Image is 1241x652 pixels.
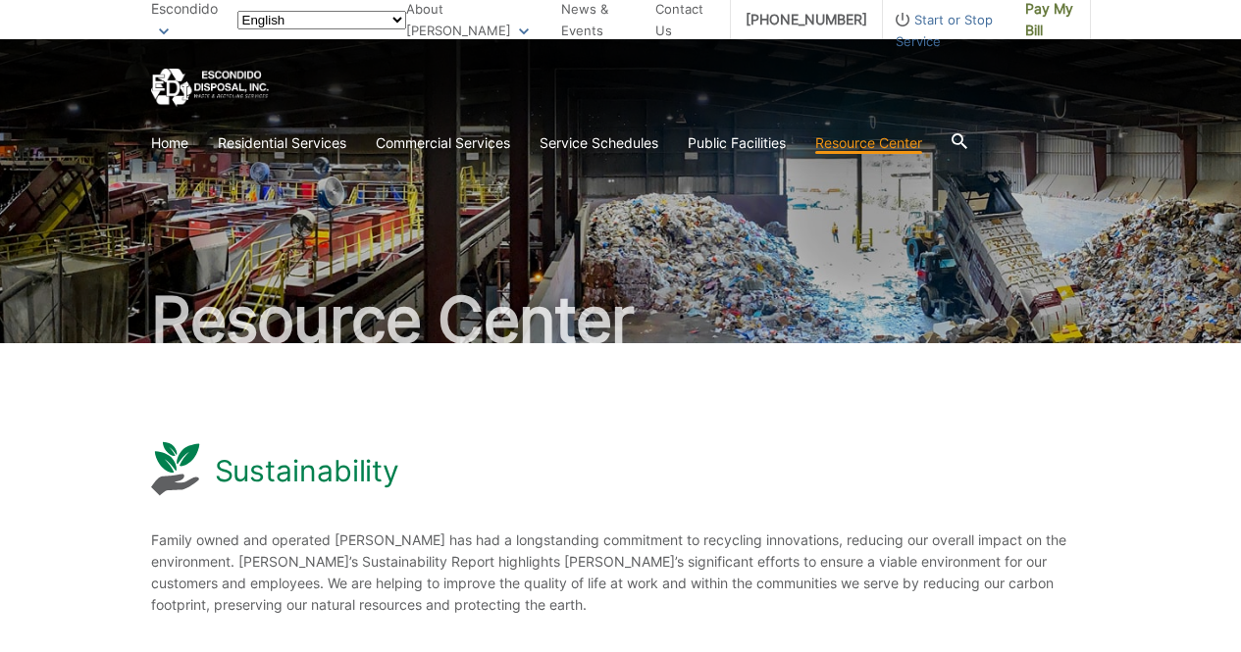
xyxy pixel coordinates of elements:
h1: Sustainability [215,453,400,488]
select: Select a language [237,11,406,29]
a: Service Schedules [540,132,658,154]
a: Residential Services [218,132,346,154]
a: Resource Center [815,132,922,154]
a: Home [151,132,188,154]
h2: Resource Center [151,288,1091,351]
p: Family owned and operated [PERSON_NAME] has had a longstanding commitment to recycling innovation... [151,529,1091,616]
a: Public Facilities [688,132,786,154]
a: Commercial Services [376,132,510,154]
a: EDCD logo. Return to the homepage. [151,69,269,107]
